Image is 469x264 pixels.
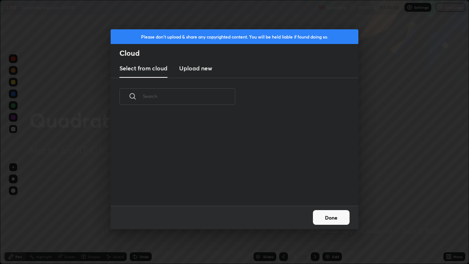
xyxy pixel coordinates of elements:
button: Done [313,210,350,225]
h2: Cloud [119,48,358,58]
div: grid [111,113,350,206]
h3: Upload new [179,64,212,73]
h3: Select from cloud [119,64,167,73]
div: Please don't upload & share any copyrighted content. You will be held liable if found doing so. [111,29,358,44]
input: Search [143,81,235,112]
